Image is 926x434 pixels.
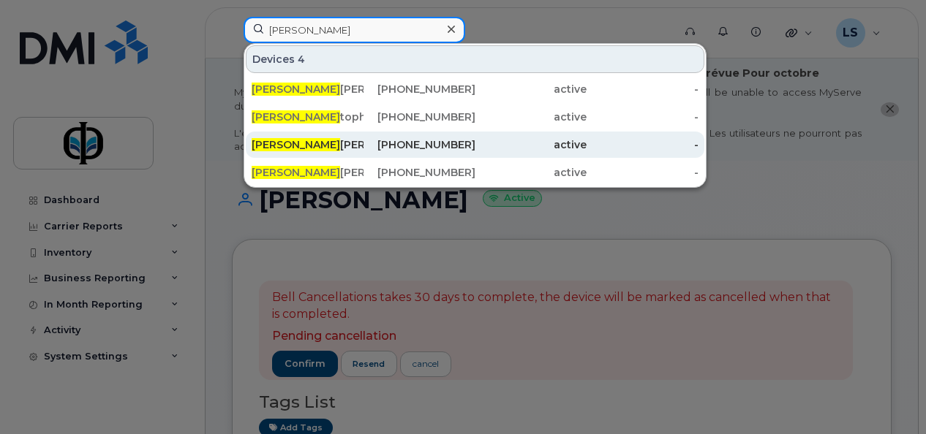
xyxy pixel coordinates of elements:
[475,82,587,96] div: active
[475,165,587,180] div: active
[587,82,699,96] div: -
[364,82,475,96] div: [PHONE_NUMBER]
[252,82,364,96] div: [PERSON_NAME]
[364,137,475,152] div: [PHONE_NUMBER]
[364,110,475,124] div: [PHONE_NUMBER]
[364,165,475,180] div: [PHONE_NUMBER]
[246,159,704,186] a: [PERSON_NAME][PERSON_NAME][PHONE_NUMBER]active-
[252,110,364,124] div: topher Canete
[246,104,704,130] a: [PERSON_NAME]topher Canete[PHONE_NUMBER]active-
[587,110,699,124] div: -
[475,137,587,152] div: active
[252,166,340,179] span: [PERSON_NAME]
[246,45,704,73] div: Devices
[475,110,587,124] div: active
[252,138,340,151] span: [PERSON_NAME]
[252,83,340,96] span: [PERSON_NAME]
[587,137,699,152] div: -
[298,52,305,66] span: 4
[252,137,364,152] div: [PERSON_NAME]
[246,132,704,158] a: [PERSON_NAME][PERSON_NAME][PHONE_NUMBER]active-
[587,165,699,180] div: -
[252,110,340,123] span: [PERSON_NAME]
[246,76,704,102] a: [PERSON_NAME][PERSON_NAME][PHONE_NUMBER]active-
[252,165,364,180] div: [PERSON_NAME]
